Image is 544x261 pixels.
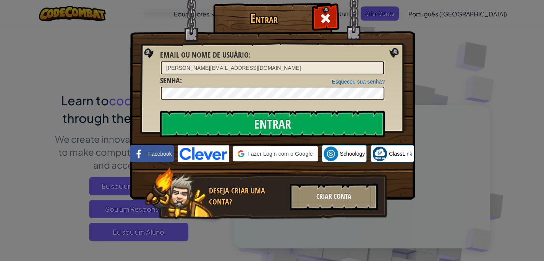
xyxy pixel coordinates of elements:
[233,146,318,161] div: Fazer Login com o Google
[160,75,180,85] span: Senha
[248,150,313,158] span: Fazer Login com o Google
[160,50,251,61] label: :
[290,184,378,210] div: Criar Conta
[160,50,249,60] span: Email ou nome de usuário
[132,147,146,161] img: facebook_small.png
[215,12,312,25] h1: Entrar
[160,75,182,86] label: :
[160,111,385,137] input: Entrar
[148,150,172,158] span: Facebook
[372,147,387,161] img: classlink-logo-small.png
[209,185,285,207] div: Deseja Criar uma Conta?
[389,150,412,158] span: ClassLink
[178,145,229,162] img: clever-logo-blue.png
[324,147,338,161] img: schoology.png
[340,150,365,158] span: Schoology
[332,79,385,85] a: Esqueceu sua senha?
